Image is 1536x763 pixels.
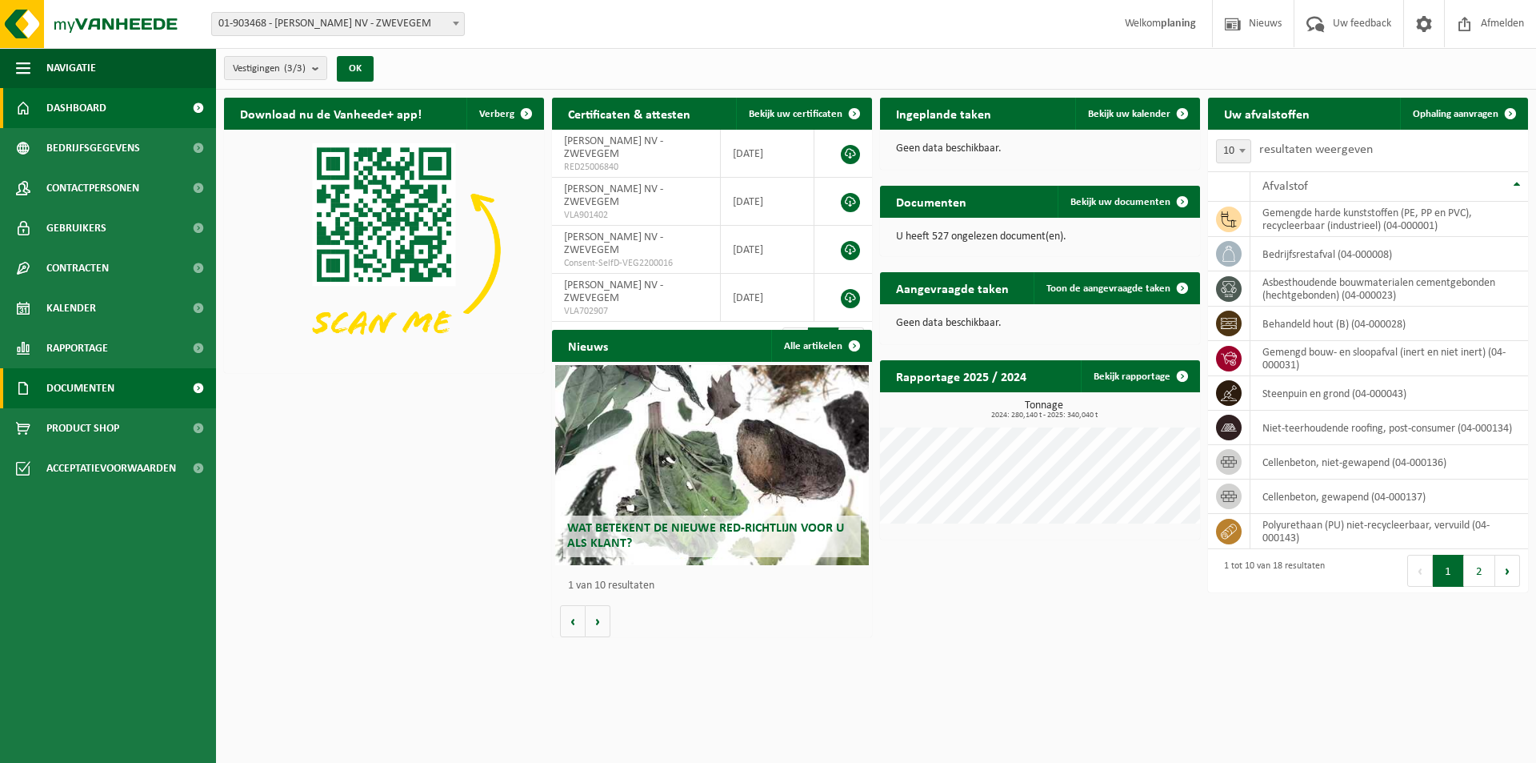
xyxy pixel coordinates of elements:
span: Acceptatievoorwaarden [46,448,176,488]
td: behandeld hout (B) (04-000028) [1250,307,1528,341]
td: [DATE] [721,274,814,322]
td: niet-teerhoudende roofing, post-consumer (04-000134) [1250,411,1528,445]
td: [DATE] [721,226,814,274]
button: Verberg [466,98,542,130]
span: 2024: 280,140 t - 2025: 340,040 t [888,412,1200,420]
count: (3/3) [284,63,306,74]
span: Bedrijfsgegevens [46,128,140,168]
td: steenpuin en grond (04-000043) [1250,376,1528,411]
span: Vestigingen [233,57,306,81]
p: Geen data beschikbaar. [896,318,1184,329]
a: Toon de aangevraagde taken [1034,272,1198,304]
h2: Nieuws [552,330,624,361]
span: Bekijk uw documenten [1070,197,1170,207]
button: Next [1495,555,1520,587]
img: Download de VHEPlus App [224,130,544,370]
span: Afvalstof [1262,180,1308,193]
span: [PERSON_NAME] NV - ZWEVEGEM [564,183,663,208]
p: Geen data beschikbaar. [896,143,1184,155]
button: Previous [1407,555,1433,587]
a: Wat betekent de nieuwe RED-richtlijn voor u als klant? [555,365,869,565]
span: Contactpersonen [46,168,139,208]
div: 1 tot 10 van 18 resultaten [1216,553,1325,588]
span: 10 [1217,140,1250,163]
span: Bekijk uw certificaten [749,109,842,119]
span: Ophaling aanvragen [1413,109,1498,119]
span: Toon de aangevraagde taken [1046,283,1170,294]
td: gemengde harde kunststoffen (PE, PP en PVC), recycleerbaar (industrieel) (04-000001) [1250,202,1528,237]
p: 1 van 10 resultaten [568,580,864,592]
a: Ophaling aanvragen [1400,98,1526,130]
h2: Rapportage 2025 / 2024 [880,360,1042,392]
span: 10 [1216,139,1251,163]
span: 01-903468 - PERSYN NV - ZWEVEGEM [211,12,465,36]
a: Bekijk uw kalender [1075,98,1198,130]
a: Bekijk uw documenten [1058,186,1198,218]
h2: Download nu de Vanheede+ app! [224,98,438,129]
span: Navigatie [46,48,96,88]
td: gemengd bouw- en sloopafval (inert en niet inert) (04-000031) [1250,341,1528,376]
span: Contracten [46,248,109,288]
button: Vestigingen(3/3) [224,56,327,80]
button: Vorige [560,605,586,637]
h2: Documenten [880,186,982,217]
strong: planing [1161,18,1196,30]
a: Bekijk rapportage [1081,360,1198,392]
span: VLA702907 [564,305,708,318]
span: Kalender [46,288,96,328]
td: polyurethaan (PU) niet-recycleerbaar, vervuild (04-000143) [1250,514,1528,549]
td: cellenbeton, niet-gewapend (04-000136) [1250,445,1528,480]
span: Consent-SelfD-VEG2200016 [564,257,708,270]
span: 01-903468 - PERSYN NV - ZWEVEGEM [212,13,464,35]
td: cellenbeton, gewapend (04-000137) [1250,480,1528,514]
span: Documenten [46,368,114,408]
span: Product Shop [46,408,119,448]
a: Alle artikelen [771,330,870,362]
span: Gebruikers [46,208,106,248]
span: RED25006840 [564,161,708,174]
td: asbesthoudende bouwmaterialen cementgebonden (hechtgebonden) (04-000023) [1250,271,1528,307]
span: Rapportage [46,328,108,368]
span: VLA901402 [564,209,708,222]
button: OK [337,56,374,82]
span: [PERSON_NAME] NV - ZWEVEGEM [564,231,663,256]
h2: Aangevraagde taken [880,272,1025,303]
td: [DATE] [721,130,814,178]
button: Volgende [586,605,610,637]
td: bedrijfsrestafval (04-000008) [1250,237,1528,271]
label: resultaten weergeven [1259,143,1373,156]
span: [PERSON_NAME] NV - ZWEVEGEM [564,279,663,304]
button: 2 [1464,555,1495,587]
span: Bekijk uw kalender [1088,109,1170,119]
p: U heeft 527 ongelezen document(en). [896,231,1184,243]
span: Wat betekent de nieuwe RED-richtlijn voor u als klant? [567,522,844,550]
h2: Certificaten & attesten [552,98,706,129]
span: [PERSON_NAME] NV - ZWEVEGEM [564,135,663,160]
td: [DATE] [721,178,814,226]
span: Verberg [479,109,514,119]
h3: Tonnage [888,400,1200,420]
h2: Uw afvalstoffen [1208,98,1326,129]
button: 1 [1433,555,1464,587]
a: Bekijk uw certificaten [736,98,870,130]
span: Dashboard [46,88,106,128]
h2: Ingeplande taken [880,98,1007,129]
